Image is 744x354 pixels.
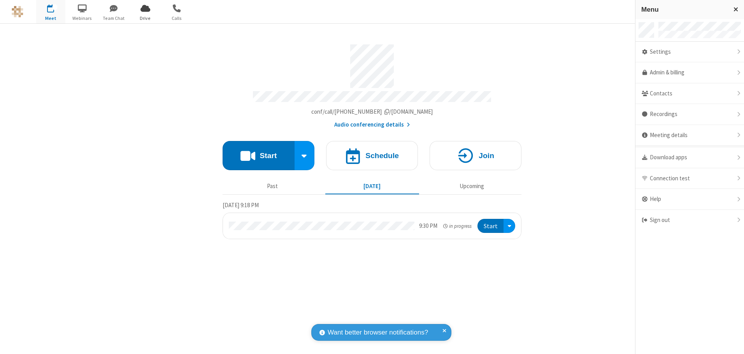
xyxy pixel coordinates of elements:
section: Account details [223,39,521,129]
span: Drive [131,15,160,22]
a: Admin & billing [635,62,744,83]
div: Connection test [635,168,744,189]
h4: Join [479,152,494,159]
button: Start [477,219,504,233]
div: Download apps [635,147,744,168]
em: in progress [443,222,472,230]
button: Copy my meeting room linkCopy my meeting room link [311,107,433,116]
div: Start conference options [295,141,315,170]
button: Upcoming [425,179,519,194]
span: Calls [162,15,191,22]
span: Webinars [68,15,97,22]
h4: Schedule [365,152,399,159]
div: Sign out [635,210,744,231]
h3: Menu [641,6,726,13]
span: Copy my meeting room link [311,108,433,115]
button: Start [223,141,295,170]
span: [DATE] 9:18 PM [223,201,259,209]
div: 9:30 PM [419,222,437,231]
div: Meeting details [635,125,744,146]
img: QA Selenium DO NOT DELETE OR CHANGE [12,6,23,18]
span: Meet [36,15,65,22]
button: Audio conferencing details [334,120,410,129]
span: Want better browser notifications? [328,328,428,338]
div: Recordings [635,104,744,125]
div: Settings [635,42,744,63]
section: Today's Meetings [223,201,521,240]
button: Join [430,141,521,170]
div: 1 [53,4,58,10]
span: Team Chat [99,15,128,22]
div: Help [635,189,744,210]
h4: Start [260,152,277,159]
div: Open menu [504,219,515,233]
div: Contacts [635,83,744,104]
button: [DATE] [325,179,419,194]
button: Past [226,179,319,194]
button: Schedule [326,141,418,170]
